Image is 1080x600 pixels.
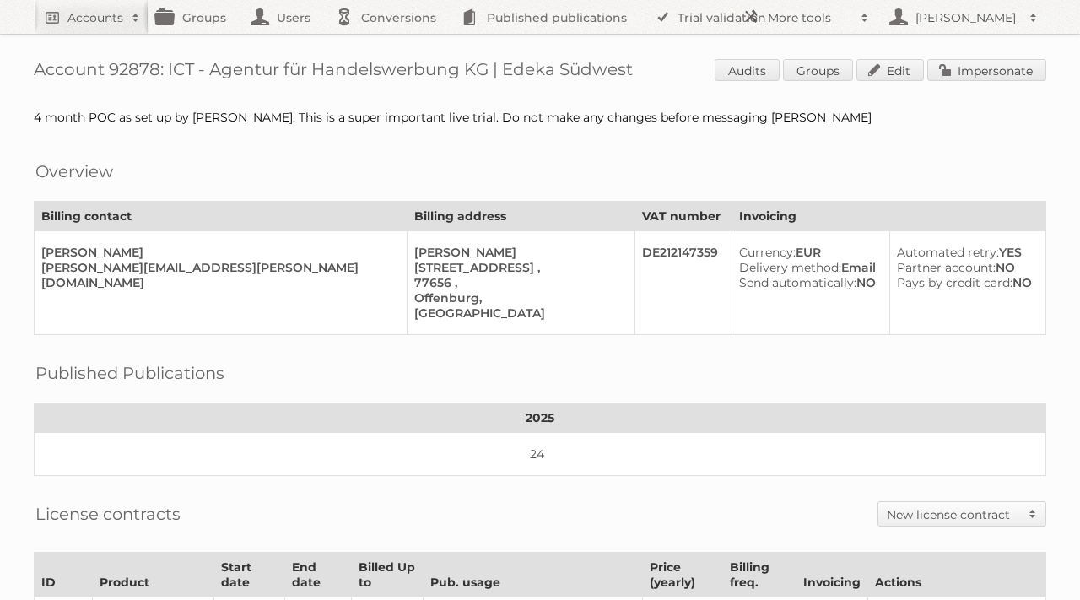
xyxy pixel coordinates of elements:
[897,260,996,275] span: Partner account:
[34,110,1046,125] div: 4 month POC as set up by [PERSON_NAME]. This is a super important live trial. Do not make any cha...
[35,360,224,386] h2: Published Publications
[732,202,1045,231] th: Invoicing
[783,59,853,81] a: Groups
[739,245,796,260] span: Currency:
[408,202,635,231] th: Billing address
[35,159,113,184] h2: Overview
[414,290,621,305] div: Offenburg,
[739,245,876,260] div: EUR
[35,433,1046,476] td: 24
[642,553,722,597] th: Price (yearly)
[35,202,408,231] th: Billing contact
[739,275,856,290] span: Send automatically:
[414,305,621,321] div: [GEOGRAPHIC_DATA]
[927,59,1046,81] a: Impersonate
[414,275,621,290] div: 77656 ,
[634,202,732,231] th: VAT number
[897,245,999,260] span: Automated retry:
[887,506,1020,523] h2: New license contract
[35,403,1046,433] th: 2025
[214,553,284,597] th: Start date
[34,59,1046,84] h1: Account 92878: ICT - Agentur für Handelswerbung KG | Edeka Südwest
[41,245,393,260] div: [PERSON_NAME]
[897,275,1012,290] span: Pays by credit card:
[911,9,1021,26] h2: [PERSON_NAME]
[351,553,423,597] th: Billed Up to
[284,553,351,597] th: End date
[414,245,621,275] div: [PERSON_NAME][STREET_ADDRESS] ,
[739,260,841,275] span: Delivery method:
[897,275,1032,290] div: NO
[796,553,867,597] th: Invoicing
[634,231,732,335] td: DE212147359
[35,501,181,527] h2: License contracts
[41,260,393,290] div: [PERSON_NAME][EMAIL_ADDRESS][PERSON_NAME][DOMAIN_NAME]
[739,260,876,275] div: Email
[897,260,1032,275] div: NO
[715,59,780,81] a: Audits
[67,9,123,26] h2: Accounts
[856,59,924,81] a: Edit
[1020,502,1045,526] span: Toggle
[867,553,1045,597] th: Actions
[768,9,852,26] h2: More tools
[723,553,796,597] th: Billing freq.
[423,553,642,597] th: Pub. usage
[878,502,1045,526] a: New license contract
[35,553,93,597] th: ID
[93,553,214,597] th: Product
[739,275,876,290] div: NO
[897,245,1032,260] div: YES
